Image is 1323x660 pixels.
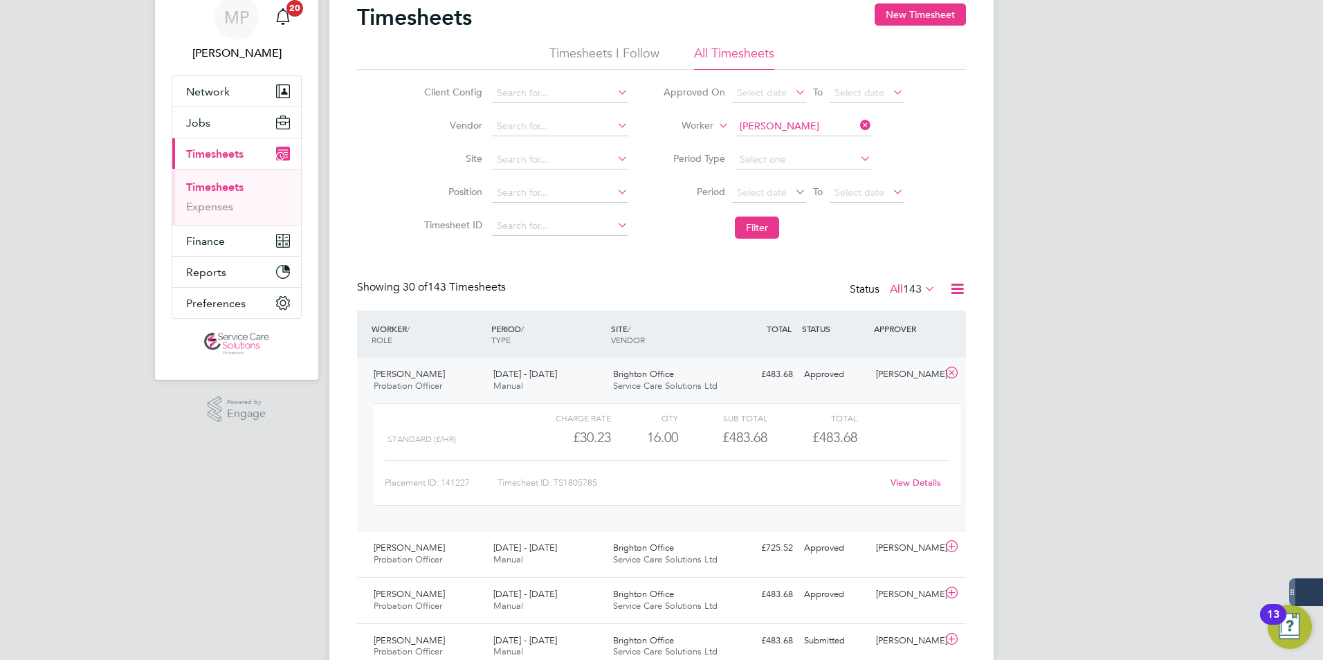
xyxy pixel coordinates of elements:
[493,588,557,600] span: [DATE] - [DATE]
[357,3,472,31] h2: Timesheets
[663,185,725,198] label: Period
[663,152,725,165] label: Period Type
[186,116,210,129] span: Jobs
[492,150,628,169] input: Search for...
[186,147,244,161] span: Timesheets
[799,630,870,652] div: Submitted
[172,226,301,256] button: Finance
[420,219,482,231] label: Timesheet ID
[735,117,871,136] input: Search for...
[727,537,799,560] div: £725.52
[727,363,799,386] div: £483.68
[172,138,301,169] button: Timesheets
[522,410,611,426] div: Charge rate
[420,86,482,98] label: Client Config
[374,588,445,600] span: [PERSON_NAME]
[374,634,445,646] span: [PERSON_NAME]
[767,410,857,426] div: Total
[613,380,718,392] span: Service Care Solutions Ltd
[799,537,870,560] div: Approved
[186,266,226,279] span: Reports
[727,583,799,606] div: £483.68
[735,217,779,239] button: Filter
[678,410,767,426] div: Sub Total
[613,553,718,565] span: Service Care Solutions Ltd
[374,600,442,612] span: Probation Officer
[1267,614,1279,632] div: 13
[694,45,774,70] li: All Timesheets
[870,537,942,560] div: [PERSON_NAME]
[613,645,718,657] span: Service Care Solutions Ltd
[407,323,410,334] span: /
[172,45,302,62] span: Michael Potts
[420,185,482,198] label: Position
[890,282,936,296] label: All
[608,316,727,352] div: SITE
[374,380,442,392] span: Probation Officer
[492,217,628,236] input: Search for...
[224,8,249,26] span: MP
[522,426,611,449] div: £30.23
[799,363,870,386] div: Approved
[374,553,442,565] span: Probation Officer
[870,363,942,386] div: [PERSON_NAME]
[186,297,246,310] span: Preferences
[491,334,511,345] span: TYPE
[208,396,266,423] a: Powered byEngage
[172,333,302,355] a: Go to home page
[870,583,942,606] div: [PERSON_NAME]
[172,257,301,287] button: Reports
[492,183,628,203] input: Search for...
[172,288,301,318] button: Preferences
[403,280,506,294] span: 143 Timesheets
[372,334,392,345] span: ROLE
[186,181,244,194] a: Timesheets
[374,368,445,380] span: [PERSON_NAME]
[628,323,630,334] span: /
[493,634,557,646] span: [DATE] - [DATE]
[809,183,827,201] span: To
[492,117,628,136] input: Search for...
[420,119,482,131] label: Vendor
[799,583,870,606] div: Approved
[613,542,674,553] span: Brighton Office
[834,86,884,99] span: Select date
[727,630,799,652] div: £483.68
[172,107,301,138] button: Jobs
[549,45,659,70] li: Timesheets I Follow
[186,235,225,248] span: Finance
[387,434,456,444] span: Standard (£/HR)
[613,368,674,380] span: Brighton Office
[678,426,767,449] div: £483.68
[493,553,523,565] span: Manual
[403,280,428,294] span: 30 of
[870,630,942,652] div: [PERSON_NAME]
[227,396,266,408] span: Powered by
[385,472,498,494] div: Placement ID: 141227
[186,85,230,98] span: Network
[870,316,942,341] div: APPROVER
[611,410,678,426] div: QTY
[492,84,628,103] input: Search for...
[493,645,523,657] span: Manual
[493,600,523,612] span: Manual
[368,316,488,352] div: WORKER
[903,282,922,296] span: 143
[651,119,713,133] label: Worker
[812,429,857,446] span: £483.68
[227,408,266,420] span: Engage
[850,280,938,300] div: Status
[374,645,442,657] span: Probation Officer
[420,152,482,165] label: Site
[357,280,509,295] div: Showing
[1268,605,1312,649] button: Open Resource Center, 13 new notifications
[799,316,870,341] div: STATUS
[374,542,445,553] span: [PERSON_NAME]
[613,634,674,646] span: Brighton Office
[767,323,792,334] span: TOTAL
[809,83,827,101] span: To
[186,200,233,213] a: Expenses
[498,472,882,494] div: Timesheet ID: TS1805785
[834,186,884,199] span: Select date
[493,542,557,553] span: [DATE] - [DATE]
